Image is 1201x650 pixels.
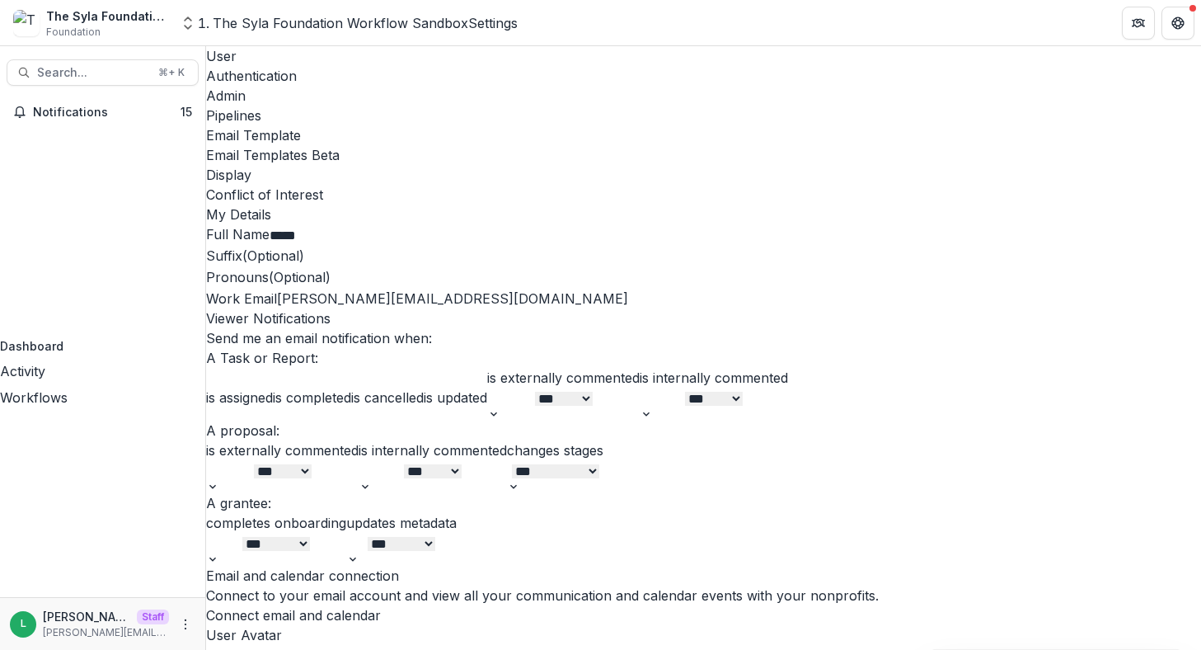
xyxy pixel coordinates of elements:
[206,66,1201,86] a: Authentication
[346,515,457,531] label: updates metadata
[206,586,1201,605] p: Connect to your email account and view all your communication and calendar events with your nonpr...
[206,309,1201,328] h2: Viewer Notifications
[43,625,169,640] p: [PERSON_NAME][EMAIL_ADDRESS][DOMAIN_NAME]
[206,289,1201,309] div: [PERSON_NAME][EMAIL_ADDRESS][DOMAIN_NAME]
[46,7,170,25] div: The Syla Foundation Workflow Sandbox
[206,493,1201,513] h3: A grantee:
[213,13,518,33] nav: breadcrumb
[206,421,1201,440] h3: A proposal:
[206,165,1201,185] a: Display
[206,625,1201,645] h2: User Avatar
[206,46,1201,66] a: User
[206,348,1201,368] h3: A Task or Report:
[273,389,351,406] label: is completed
[312,147,340,163] span: Beta
[33,106,181,120] span: Notifications
[507,442,603,459] label: changes stages
[359,442,507,459] label: is internally commented
[206,106,1201,125] a: Pipelines
[7,99,199,125] button: Notifications15
[206,389,273,406] label: is assigned
[206,185,1201,205] a: Conflict of Interest
[1161,7,1194,40] button: Get Help
[37,66,148,80] span: Search...
[43,608,130,625] p: [PERSON_NAME]
[269,269,331,285] span: (Optional)
[424,389,487,406] label: is updated
[206,290,277,307] span: Work Email
[206,566,1201,586] h2: Email and calendar connection
[487,370,640,386] label: is externally commented
[206,145,1201,165] a: Email Templates Beta
[21,619,26,629] div: Lucy
[206,86,1201,106] a: Admin
[7,59,199,86] button: Search...
[155,64,188,82] div: ⌘ + K
[206,247,242,264] span: Suffix
[351,389,424,406] label: is cancelled
[181,105,192,119] span: 15
[13,10,40,36] img: The Syla Foundation Workflow Sandbox
[206,226,270,243] span: Full Name
[46,25,101,40] span: Foundation
[213,13,518,33] div: The Syla Foundation Workflow Sandbox Settings
[1122,7,1155,40] button: Partners
[206,145,1201,165] div: Email Templates
[206,205,1201,224] h2: My Details
[206,269,269,285] span: Pronouns
[242,247,304,264] span: (Optional)
[206,330,432,346] span: Send me an email notification when:
[206,515,346,531] label: completes onboarding
[176,615,195,634] button: More
[206,125,1201,145] a: Email Template
[176,7,199,40] button: Open entity switcher
[137,610,169,624] p: Staff
[640,370,788,386] label: is internally commented
[206,605,381,625] button: Connect email and calendar
[206,442,359,459] label: is externally commented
